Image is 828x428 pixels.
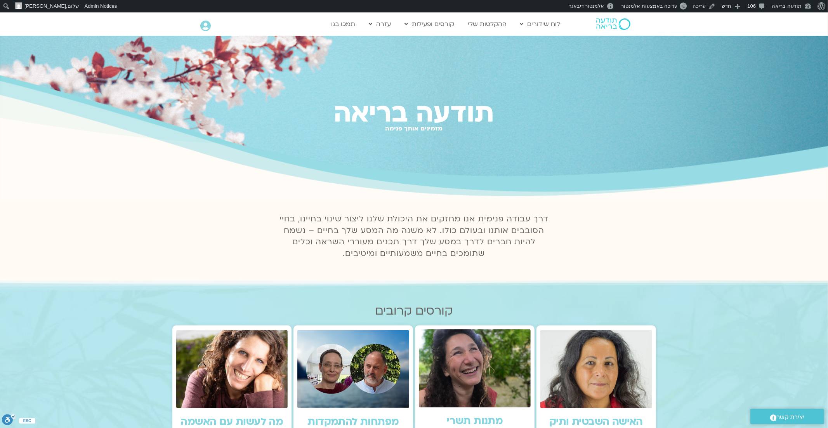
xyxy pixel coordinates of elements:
span: יצירת קשר [777,412,805,423]
a: יצירת קשר [750,409,824,424]
span: עריכה באמצעות אלמנטור [621,3,677,9]
a: קורסים ופעילות [401,17,458,31]
a: לוח שידורים [516,17,564,31]
img: תודעה בריאה [596,18,630,30]
h2: קורסים קרובים [172,304,656,318]
p: דרך עבודה פנימית אנו מחזקים את היכולת שלנו ליצור שינוי בחיינו, בחיי הסובבים אותנו ובעולם כולו. לא... [275,213,553,260]
a: תמכו בנו [327,17,359,31]
a: מתנות תשרי [446,414,503,428]
a: עזרה [365,17,395,31]
span: [PERSON_NAME] [24,3,66,9]
a: ההקלטות שלי [464,17,510,31]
